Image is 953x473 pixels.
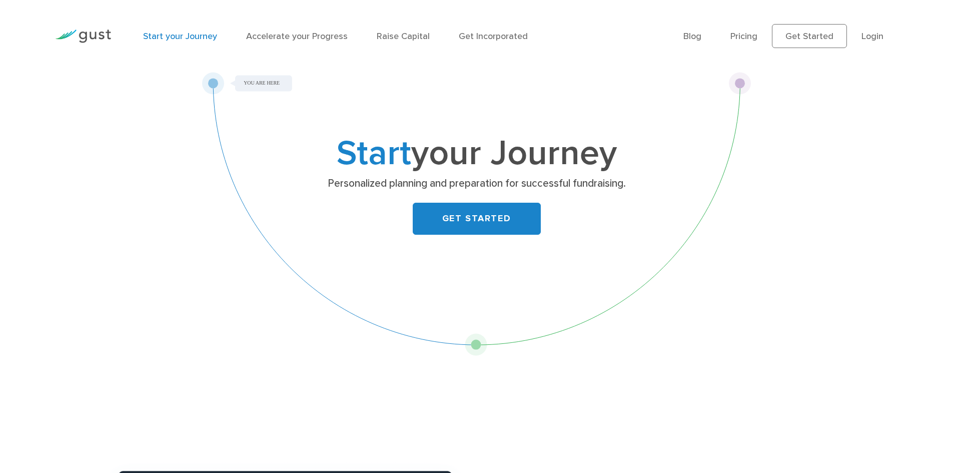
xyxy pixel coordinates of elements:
a: GET STARTED [413,203,541,235]
p: Personalized planning and preparation for successful fundraising. [283,177,670,191]
a: Get Incorporated [459,31,528,42]
a: Login [861,31,883,42]
a: Start your Journey [143,31,217,42]
a: Blog [683,31,701,42]
h1: your Journey [279,138,674,170]
a: Raise Capital [377,31,430,42]
img: Gust Logo [55,30,111,43]
a: Accelerate your Progress [246,31,348,42]
span: Start [337,132,411,174]
a: Pricing [730,31,757,42]
a: Get Started [772,24,847,48]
